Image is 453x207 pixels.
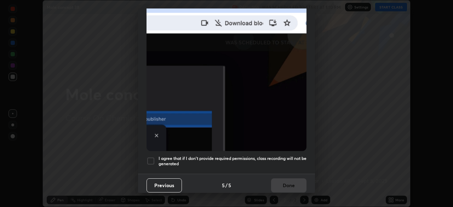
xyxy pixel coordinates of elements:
[222,182,225,189] h4: 5
[159,156,306,167] h5: I agree that if I don't provide required permissions, class recording will not be generated
[147,178,182,192] button: Previous
[225,182,228,189] h4: /
[228,182,231,189] h4: 5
